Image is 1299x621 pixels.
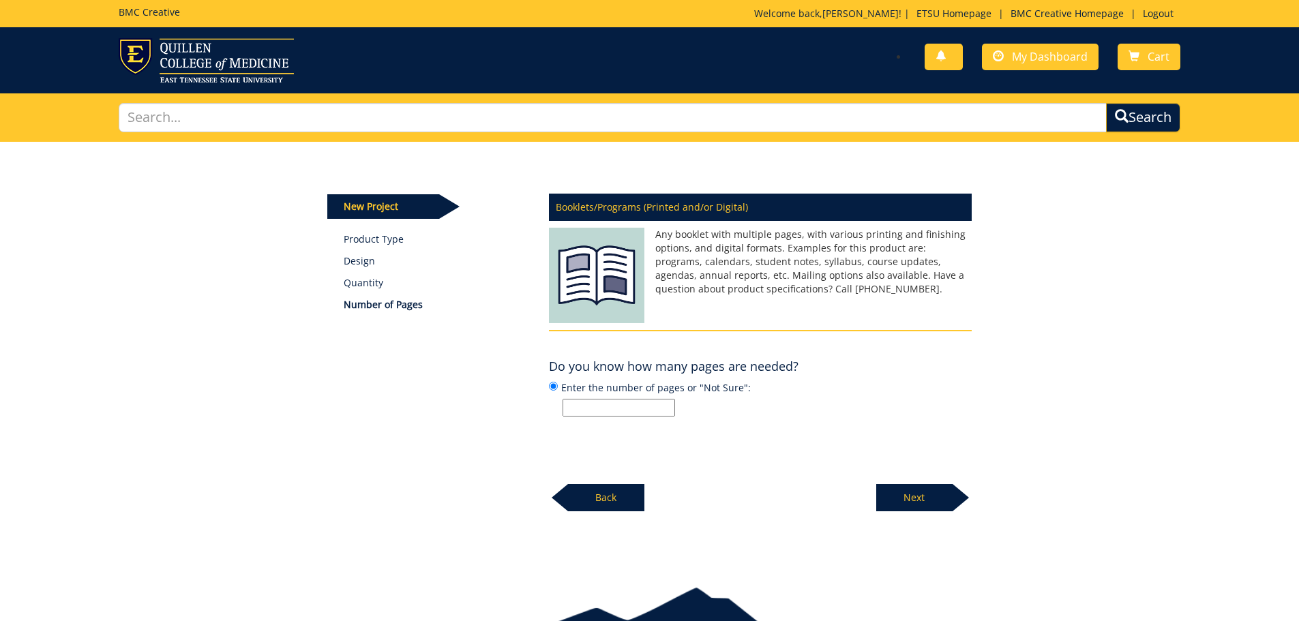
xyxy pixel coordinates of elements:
p: Welcome back, ! | | | [754,7,1180,20]
p: Booklets/Programs (Printed and/or Digital) [549,194,972,221]
p: Next [876,484,953,511]
input: Search... [119,103,1107,132]
p: New Project [327,194,439,219]
p: Quantity [344,276,528,290]
label: Enter the number of pages or "Not Sure": [549,380,972,416]
input: Enter the number of pages or "Not Sure": [549,382,558,391]
a: Logout [1136,7,1180,20]
img: ETSU logo [119,38,294,82]
span: Cart [1148,49,1169,64]
span: My Dashboard [1012,49,1088,64]
a: BMC Creative Homepage [1004,7,1131,20]
p: Design [344,254,528,268]
a: ETSU Homepage [910,7,998,20]
a: [PERSON_NAME] [822,7,899,20]
h4: Do you know how many pages are needed? [549,360,798,374]
a: My Dashboard [982,44,1099,70]
a: Cart [1118,44,1180,70]
p: Back [568,484,644,511]
input: Enter the number of pages or "Not Sure": [563,399,675,416]
a: Product Type [344,232,528,246]
p: Any booklet with multiple pages, with various printing and finishing options, and digital formats... [549,228,972,296]
button: Search [1106,103,1180,132]
h5: BMC Creative [119,7,180,17]
p: Number of Pages [344,298,528,312]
